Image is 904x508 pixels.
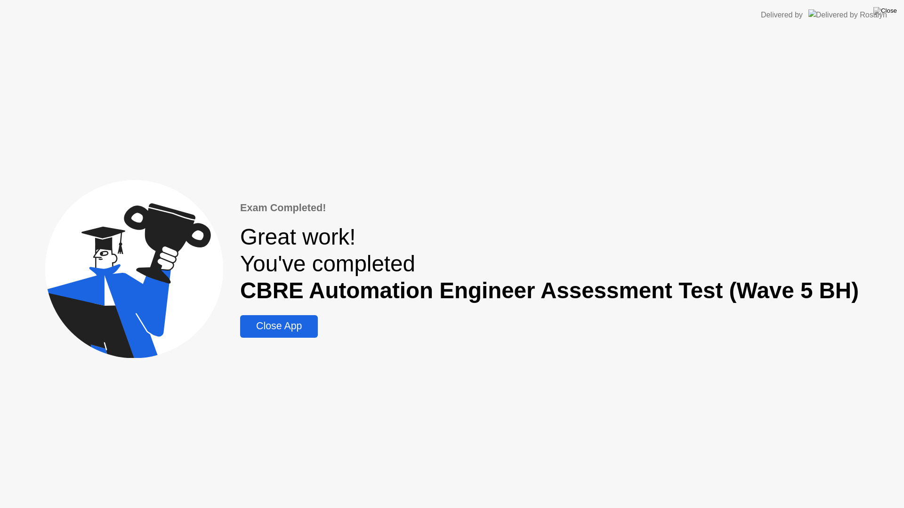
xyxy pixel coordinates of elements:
[761,9,803,21] div: Delivered by
[808,9,887,20] img: Delivered by Rosalyn
[243,320,315,332] div: Close App
[240,223,859,304] div: Great work! You've completed
[240,278,859,303] b: CBRE Automation Engineer Assessment Test (Wave 5 BH)
[240,315,318,338] button: Close App
[873,7,897,15] img: Close
[240,200,859,215] div: Exam Completed!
